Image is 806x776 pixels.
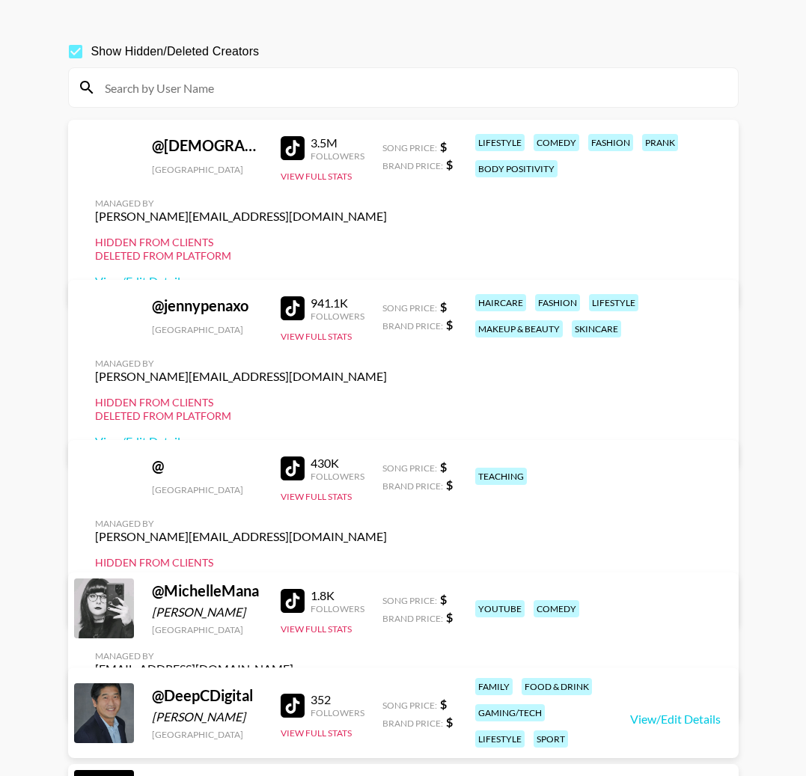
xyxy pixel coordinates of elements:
[440,299,447,314] strong: $
[475,134,525,151] div: lifestyle
[95,556,387,569] div: Hidden from Clients
[382,718,443,729] span: Brand Price:
[311,311,364,322] div: Followers
[95,236,387,249] div: Hidden from Clients
[475,320,563,337] div: makeup & beauty
[572,320,621,337] div: skincare
[534,600,579,617] div: comedy
[522,678,592,695] div: food & drink
[475,600,525,617] div: youtube
[382,142,437,153] span: Song Price:
[446,477,453,492] strong: $
[311,150,364,162] div: Followers
[642,134,678,151] div: prank
[311,707,364,718] div: Followers
[96,76,729,100] input: Search by User Name
[475,160,558,177] div: body positivity
[440,697,447,711] strong: $
[281,171,352,182] button: View Full Stats
[446,317,453,332] strong: $
[446,610,453,624] strong: $
[281,331,352,342] button: View Full Stats
[475,730,525,748] div: lifestyle
[311,588,364,603] div: 1.8K
[475,294,526,311] div: haircare
[152,709,263,724] div: [PERSON_NAME]
[152,324,263,335] div: [GEOGRAPHIC_DATA]
[382,595,437,606] span: Song Price:
[91,43,260,61] span: Show Hidden/Deleted Creators
[440,592,447,606] strong: $
[440,139,447,153] strong: $
[311,692,364,707] div: 352
[382,700,437,711] span: Song Price:
[95,249,387,263] div: Deleted from Platform
[382,462,437,474] span: Song Price:
[311,603,364,614] div: Followers
[95,409,387,423] div: Deleted from Platform
[281,727,352,739] button: View Full Stats
[589,294,638,311] div: lifestyle
[152,456,263,475] div: @
[475,704,545,721] div: gaming/tech
[152,164,263,175] div: [GEOGRAPHIC_DATA]
[382,160,443,171] span: Brand Price:
[446,157,453,171] strong: $
[534,134,579,151] div: comedy
[382,320,443,332] span: Brand Price:
[95,434,387,449] a: View/Edit Details
[475,678,513,695] div: family
[311,296,364,311] div: 941.1K
[152,624,263,635] div: [GEOGRAPHIC_DATA]
[95,569,387,583] div: Deleted from Platform
[535,294,580,311] div: fashion
[95,274,387,289] a: View/Edit Details
[152,296,263,315] div: @ jennypenaxo
[95,396,387,409] div: Hidden from Clients
[152,729,263,740] div: [GEOGRAPHIC_DATA]
[382,302,437,314] span: Song Price:
[311,471,364,482] div: Followers
[95,369,387,384] div: [PERSON_NAME][EMAIL_ADDRESS][DOMAIN_NAME]
[152,136,263,155] div: @ [DEMOGRAPHIC_DATA]
[152,581,263,600] div: @ MichelleMana
[382,480,443,492] span: Brand Price:
[281,491,352,502] button: View Full Stats
[95,650,293,662] div: Managed By
[382,613,443,624] span: Brand Price:
[588,134,633,151] div: fashion
[534,730,568,748] div: sport
[446,715,453,729] strong: $
[311,456,364,471] div: 430K
[152,686,263,705] div: @ DeepCDigital
[281,623,352,635] button: View Full Stats
[95,358,387,369] div: Managed By
[95,529,387,544] div: [PERSON_NAME][EMAIL_ADDRESS][DOMAIN_NAME]
[152,484,263,495] div: [GEOGRAPHIC_DATA]
[475,468,527,485] div: teaching
[95,662,293,676] div: [EMAIL_ADDRESS][DOMAIN_NAME]
[95,518,387,529] div: Managed By
[440,459,447,474] strong: $
[152,605,263,620] div: [PERSON_NAME]
[95,198,387,209] div: Managed By
[630,712,721,727] a: View/Edit Details
[95,209,387,224] div: [PERSON_NAME][EMAIL_ADDRESS][DOMAIN_NAME]
[311,135,364,150] div: 3.5M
